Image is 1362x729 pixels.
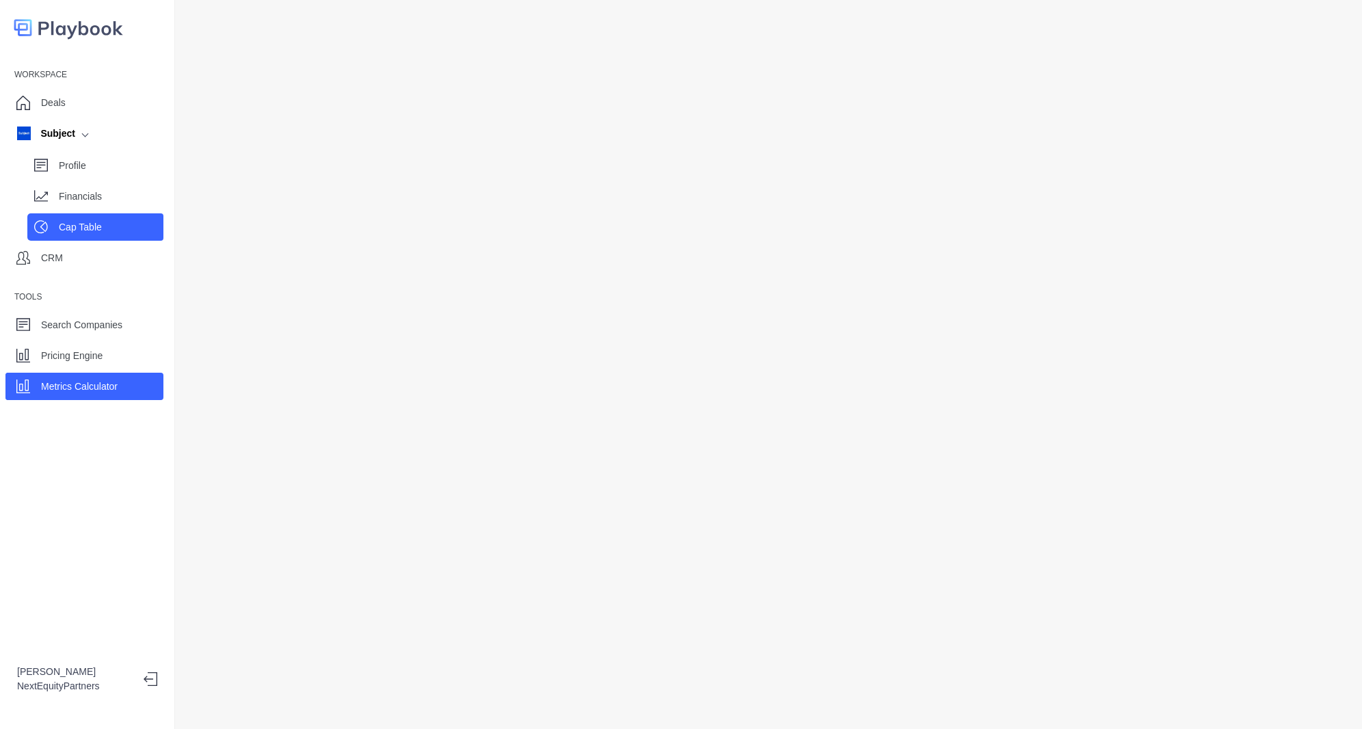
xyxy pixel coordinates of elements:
img: logo-colored [14,14,123,42]
iframe: Metrics Calculator [197,14,1340,715]
p: Profile [59,159,163,173]
p: CRM [41,251,63,265]
div: Subject [17,127,75,141]
p: Financials [59,189,163,204]
p: NextEquityPartners [17,679,133,693]
p: Metrics Calculator [41,380,118,394]
img: company image [17,127,31,140]
p: Pricing Engine [41,349,103,363]
p: [PERSON_NAME] [17,665,133,679]
p: Cap Table [59,220,163,235]
p: Deals [41,96,66,110]
p: Search Companies [41,318,122,332]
